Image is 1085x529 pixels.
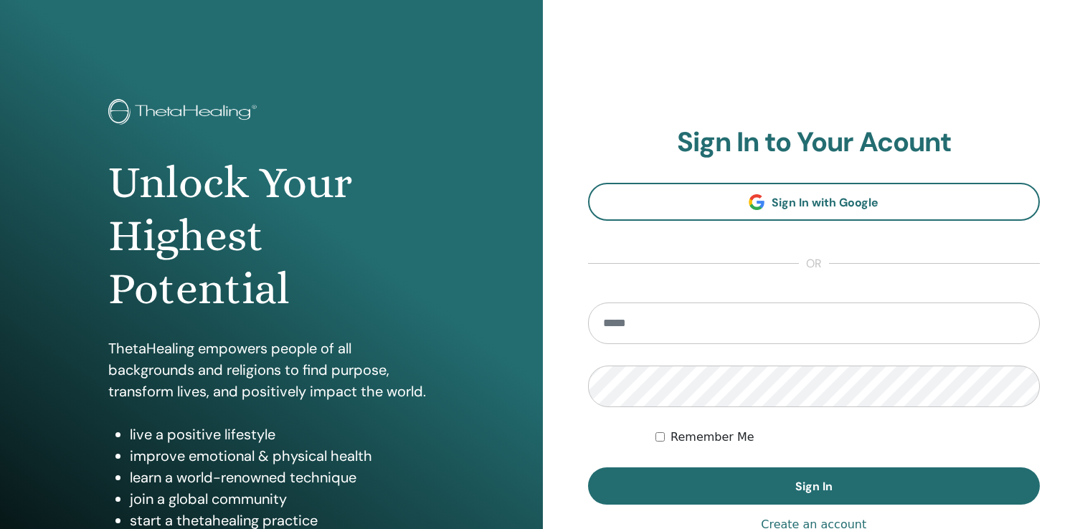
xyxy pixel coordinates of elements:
[108,338,434,402] p: ThetaHealing empowers people of all backgrounds and religions to find purpose, transform lives, a...
[108,156,434,316] h1: Unlock Your Highest Potential
[671,429,754,446] label: Remember Me
[799,255,829,272] span: or
[130,424,434,445] li: live a positive lifestyle
[772,195,878,210] span: Sign In with Google
[655,429,1040,446] div: Keep me authenticated indefinitely or until I manually logout
[130,488,434,510] li: join a global community
[588,467,1041,505] button: Sign In
[130,467,434,488] li: learn a world-renowned technique
[130,445,434,467] li: improve emotional & physical health
[795,479,833,494] span: Sign In
[588,183,1041,221] a: Sign In with Google
[588,126,1041,159] h2: Sign In to Your Acount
